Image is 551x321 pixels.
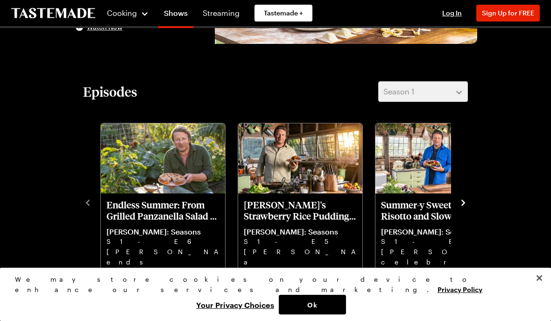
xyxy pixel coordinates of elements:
[107,8,137,17] span: Cooking
[433,8,471,18] button: Log In
[238,123,362,282] div: Buddy's Strawberry Rice Pudding and Summer Tomato Chicken Bake
[244,236,357,247] p: S1 - E5
[83,83,137,100] h2: Episodes
[237,121,374,283] div: 2 / 6
[191,295,279,314] button: Your Privacy Choices
[438,285,482,293] a: More information about your privacy, opens in a new tab
[383,86,414,97] span: Season 1
[375,123,500,193] img: Summer-y Sweet Pea Risotto and Slow Roasted Pork
[381,199,494,221] p: Summer-y Sweet Pea Risotto and Slow Roasted Pork
[106,227,219,236] p: [PERSON_NAME]: Seasons
[476,5,540,21] button: Sign Up for FREE
[244,199,357,277] a: Buddy's Strawberry Rice Pudding and Summer Tomato Chicken Bake
[529,268,550,288] button: Close
[459,196,468,207] button: navigate to next item
[101,123,225,193] img: Endless Summer: From Grilled Panzanella Salad to Sour Cherry Tart
[100,121,237,283] div: 1 / 6
[244,227,357,236] p: [PERSON_NAME]: Seasons
[381,236,494,247] p: S1 - E4
[244,247,357,277] p: [PERSON_NAME] a chicken sheet pan dinner. [PERSON_NAME] helps pick strawberries for quick jam ric...
[101,123,225,282] div: Endless Summer: From Grilled Panzanella Salad to Sour Cherry Tart
[279,295,346,314] button: Ok
[106,199,219,221] p: Endless Summer: From Grilled Panzanella Salad to Sour Cherry Tart
[381,247,494,277] p: [PERSON_NAME] celebrates summer with [PERSON_NAME] pork & [PERSON_NAME], oozy pea risotto, and ra...
[106,2,149,24] button: Cooking
[254,5,312,21] a: Tastemade +
[158,2,193,28] a: Shows
[374,121,512,283] div: 3 / 6
[15,274,528,314] div: Privacy
[442,9,462,17] span: Log In
[244,199,357,221] p: [PERSON_NAME]'s Strawberry Rice Pudding and Summer Tomato Chicken Bake
[381,199,494,277] a: Summer-y Sweet Pea Risotto and Slow Roasted Pork
[264,8,303,18] span: Tastemade +
[381,227,494,236] p: [PERSON_NAME]: Seasons
[106,236,219,247] p: S1 - E6
[238,123,362,193] img: Buddy's Strawberry Rice Pudding and Summer Tomato Chicken Bake
[11,8,95,19] a: To Tastemade Home Page
[106,247,219,277] p: [PERSON_NAME] ends summer with grilled pepper panzanella and sour [PERSON_NAME] tart with crème f...
[482,9,534,17] span: Sign Up for FREE
[378,81,468,102] button: Season 1
[15,274,528,295] div: We may store cookies on your device to enhance our services and marketing.
[106,199,219,277] a: Endless Summer: From Grilled Panzanella Salad to Sour Cherry Tart
[83,196,92,207] button: navigate to previous item
[375,123,500,282] div: Summer-y Sweet Pea Risotto and Slow Roasted Pork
